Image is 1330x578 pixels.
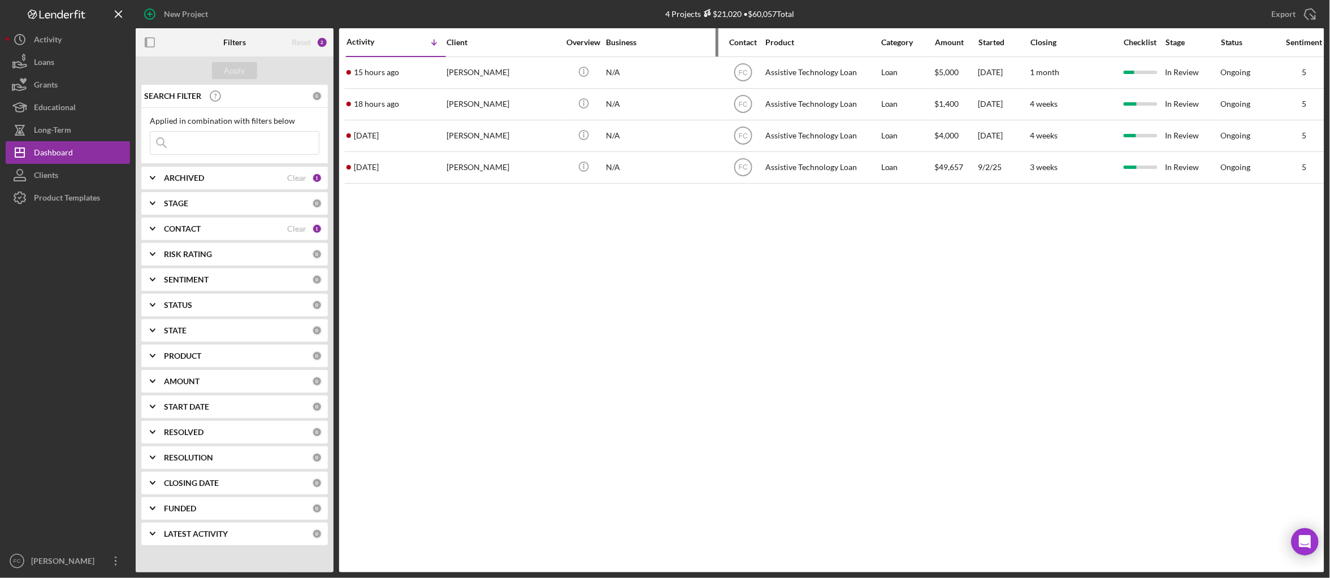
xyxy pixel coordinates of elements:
[312,91,322,101] div: 0
[354,163,379,172] time: 2025-09-03 23:42
[765,58,878,88] div: Assistive Technology Loan
[935,162,964,172] span: $49,657
[701,9,742,19] div: $21,020
[34,141,73,167] div: Dashboard
[978,38,1029,47] div: Started
[34,96,76,121] div: Educational
[6,28,130,51] button: Activity
[881,89,934,119] div: Loan
[312,376,322,386] div: 0
[164,224,201,233] b: CONTACT
[312,275,322,285] div: 0
[312,453,322,463] div: 0
[447,153,560,182] div: [PERSON_NAME]
[1030,131,1058,140] time: 4 weeks
[312,325,322,336] div: 0
[6,73,130,96] button: Grants
[562,38,605,47] div: Overview
[1221,131,1251,140] div: Ongoing
[34,119,71,144] div: Long-Term
[1221,99,1251,108] div: Ongoing
[666,9,795,19] div: 4 Projects • $60,057 Total
[1030,162,1058,172] time: 3 weeks
[6,96,130,119] button: Educational
[1272,3,1296,25] div: Export
[34,51,54,76] div: Loans
[14,558,21,564] text: FC
[722,38,764,47] div: Contact
[1116,38,1164,47] div: Checklist
[1166,121,1220,151] div: In Review
[150,116,319,125] div: Applied in combination with filters below
[34,164,58,189] div: Clients
[164,351,201,360] b: PRODUCT
[164,3,208,25] div: New Project
[881,58,934,88] div: Loan
[164,529,228,538] b: LATEST ACTIVITY
[354,99,399,108] time: 2025-09-09 22:42
[739,101,748,108] text: FC
[34,28,62,54] div: Activity
[1260,3,1324,25] button: Export
[164,250,212,259] b: RISK RATING
[164,301,192,310] b: STATUS
[1221,38,1275,47] div: Status
[935,38,977,47] div: Amount
[312,351,322,361] div: 0
[1221,68,1251,77] div: Ongoing
[212,62,257,79] button: Apply
[765,153,878,182] div: Assistive Technology Loan
[164,173,204,182] b: ARCHIVED
[164,479,219,488] b: CLOSING DATE
[881,153,934,182] div: Loan
[312,503,322,514] div: 0
[6,119,130,141] button: Long-Term
[164,377,200,386] b: AMOUNT
[312,173,322,183] div: 1
[354,68,399,77] time: 2025-09-10 01:35
[164,504,196,513] b: FUNDED
[739,69,748,77] text: FC
[935,67,959,77] span: $5,000
[6,550,130,572] button: FC[PERSON_NAME]
[287,173,306,182] div: Clear
[447,89,560,119] div: [PERSON_NAME]
[312,300,322,310] div: 0
[739,132,748,140] text: FC
[223,38,246,47] b: Filters
[765,121,878,151] div: Assistive Technology Loan
[978,58,1029,88] div: [DATE]
[1030,99,1058,108] time: 4 weeks
[765,38,878,47] div: Product
[312,198,322,208] div: 0
[28,550,102,575] div: [PERSON_NAME]
[447,121,560,151] div: [PERSON_NAME]
[606,121,719,151] div: N/A
[312,529,322,539] div: 0
[354,131,379,140] time: 2025-09-05 20:25
[1030,38,1115,47] div: Closing
[164,428,203,437] b: RESOLVED
[935,99,959,108] span: $1,400
[1292,528,1319,555] div: Open Intercom Messenger
[6,51,130,73] a: Loans
[1166,89,1220,119] div: In Review
[292,38,311,47] div: Reset
[164,402,209,411] b: START DATE
[164,326,187,335] b: STATE
[447,58,560,88] div: [PERSON_NAME]
[1166,58,1220,88] div: In Review
[978,121,1029,151] div: [DATE]
[1166,38,1220,47] div: Stage
[6,141,130,164] button: Dashboard
[881,38,934,47] div: Category
[6,164,130,186] a: Clients
[136,3,219,25] button: New Project
[1166,153,1220,182] div: In Review
[606,89,719,119] div: N/A
[1221,163,1251,172] div: Ongoing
